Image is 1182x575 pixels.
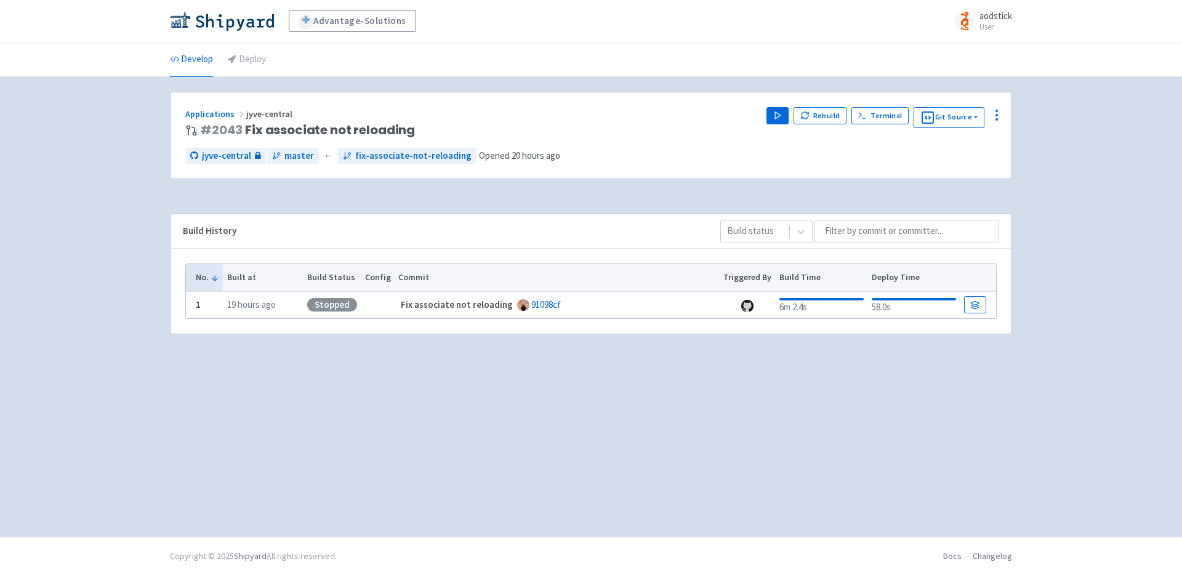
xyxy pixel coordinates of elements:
span: jyve-central [246,108,294,119]
th: Build Time [775,264,867,291]
th: Commit [395,264,720,291]
a: Advantage-Solutions [289,10,416,32]
a: Develop [170,42,213,77]
span: aodstick [979,10,1012,22]
a: fix-associate-not-reloading [338,148,476,164]
input: Filter by commit or committer... [814,220,999,243]
a: Docs [943,550,962,561]
th: Triggered By [720,264,776,291]
a: jyve-central [185,148,266,164]
th: Built at [223,264,303,291]
th: Deploy Time [867,264,960,291]
div: Build History [183,224,701,238]
time: 19 hours ago [227,299,276,310]
a: aodstick User [947,11,1012,31]
a: #2043 [200,121,243,139]
button: Play [766,107,789,124]
b: 1 [196,299,201,310]
a: 91098cf [531,299,561,310]
button: Rebuild [794,107,846,124]
th: Build Status [303,264,361,291]
span: master [284,149,314,163]
a: Changelog [973,550,1012,561]
img: Shipyard logo [170,11,274,31]
button: No. [196,271,219,284]
button: Git Source [914,107,984,128]
a: Deploy [228,42,266,77]
time: 20 hours ago [512,150,560,161]
div: 58.0s [872,296,956,315]
span: Fix associate not reloading [200,123,415,137]
span: fix-associate-not-reloading [355,149,472,163]
div: Stopped [307,298,357,312]
a: Terminal [851,107,909,124]
strong: Fix associate not reloading [401,299,513,310]
a: Applications [185,108,246,119]
a: master [267,148,319,164]
th: Config [361,264,395,291]
div: Copyright © 2025 All rights reserved. [170,550,337,563]
small: User [979,23,1012,31]
span: Opened [479,150,560,161]
a: Build Details [964,296,986,313]
div: 6m 2.4s [779,296,864,315]
span: jyve-central [202,149,251,163]
span: ← [324,149,333,163]
a: Shipyard [234,550,267,561]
